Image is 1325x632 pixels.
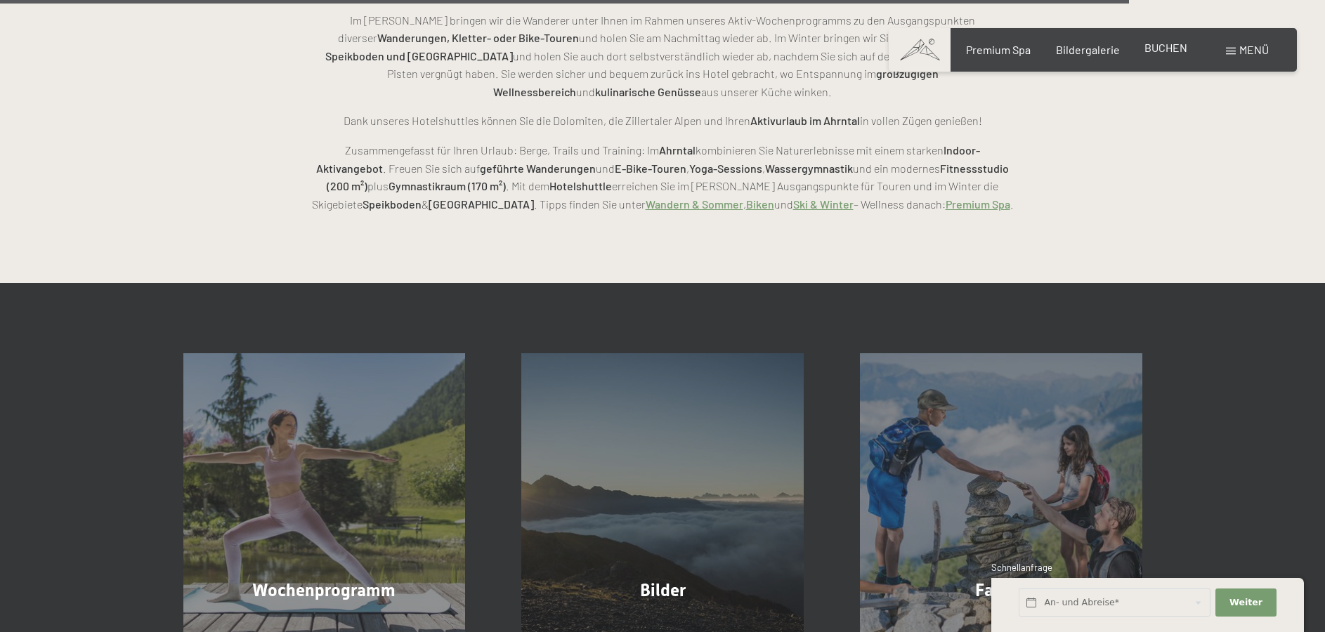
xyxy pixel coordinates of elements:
[389,179,506,192] strong: Gymnastikraum (170 m²)
[363,197,422,211] strong: Speikboden
[429,197,534,211] strong: [GEOGRAPHIC_DATA]
[640,580,686,600] span: Bilder
[689,162,762,175] strong: Yoga-Sessions
[316,143,980,175] strong: Indoor-Aktivangebot
[746,197,774,211] a: Biken
[311,11,1014,101] p: Im [PERSON_NAME] bringen wir die Wanderer unter Ihnen im Rahmen unseres Aktiv-Wochenprogramms zu ...
[1144,41,1187,54] a: BUCHEN
[311,141,1014,213] p: Zusammengefasst für Ihren Urlaub: Berge, Trails und Training: Im kombinieren Sie Naturerlebnisse ...
[595,85,701,98] strong: kulinarische Genüsse
[480,162,596,175] strong: geführte Wanderungen
[793,197,854,211] a: Ski & Winter
[991,562,1052,573] span: Schnellanfrage
[549,179,612,192] strong: Hotelshuttle
[493,67,939,98] strong: großzügigen Wellnessbereich
[750,114,860,127] strong: Aktivurlaub im Ahrntal
[765,162,853,175] strong: Wassergymnastik
[966,43,1031,56] a: Premium Spa
[646,197,743,211] a: Wandern & Sommer
[311,112,1014,130] p: Dank unseres Hotelshuttles können Sie die Dolomiten, die Zillertaler Alpen und Ihren in vollen Zü...
[1056,43,1120,56] a: Bildergalerie
[1215,588,1276,617] button: Weiter
[946,197,1010,211] a: Premium Spa
[975,580,1027,600] span: Family
[1229,596,1262,609] span: Weiter
[1239,43,1269,56] span: Menü
[325,31,988,62] strong: Skigebieten Speikboden und [GEOGRAPHIC_DATA]
[252,580,396,600] span: Wochenprogramm
[615,162,686,175] strong: E-Bike-Touren
[659,143,696,157] strong: Ahrntal
[377,31,579,44] strong: Wanderungen, Kletter- oder Bike-Touren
